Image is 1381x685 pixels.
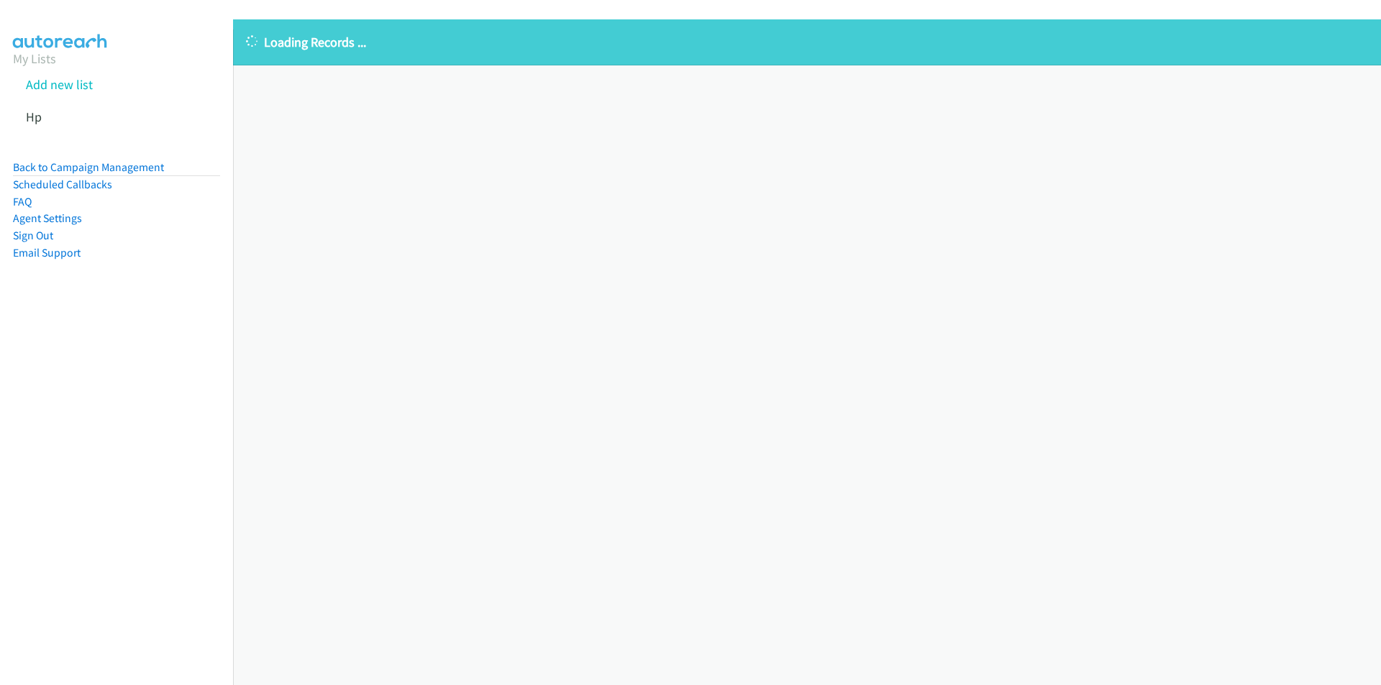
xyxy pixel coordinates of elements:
[13,178,112,191] a: Scheduled Callbacks
[13,246,81,259] a: Email Support
[26,109,42,125] a: Hp
[13,229,53,242] a: Sign Out
[13,211,82,225] a: Agent Settings
[13,195,32,208] a: FAQ
[13,50,56,67] a: My Lists
[13,160,164,174] a: Back to Campaign Management
[246,32,1368,52] p: Loading Records ...
[26,76,93,93] a: Add new list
